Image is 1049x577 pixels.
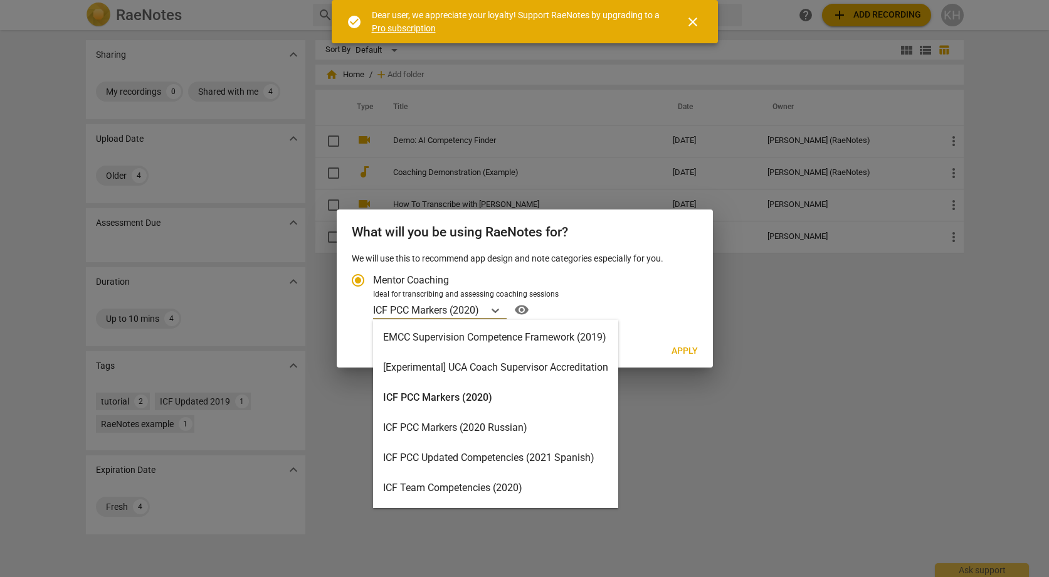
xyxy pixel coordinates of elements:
[662,340,708,363] button: Apply
[512,300,532,320] button: Help
[373,443,618,473] div: ICF PCC Updated Competencies (2021 Spanish)
[352,225,698,240] h2: What will you be using RaeNotes for?
[373,503,618,533] div: ICF Updated Competencies (2019 Japanese)
[372,23,436,33] a: Pro subscription
[373,273,449,287] span: Mentor Coaching
[373,322,618,352] div: EMCC Supervision Competence Framework (2019)
[373,413,618,443] div: ICF PCC Markers (2020 Russian)
[685,14,700,29] span: close
[372,9,663,34] div: Dear user, we appreciate your loyalty! Support RaeNotes by upgrading to a
[373,352,618,383] div: [Experimental] UCA Coach Supervisor Accreditation
[507,300,532,320] a: Help
[352,252,698,265] p: We will use this to recommend app design and note categories especially for you.
[347,14,362,29] span: check_circle
[678,7,708,37] button: Close
[373,383,618,413] div: ICF PCC Markers (2020)
[512,302,532,317] span: visibility
[352,265,698,320] div: Account type
[672,345,698,357] span: Apply
[373,303,479,317] p: ICF PCC Markers (2020)
[373,473,618,503] div: ICF Team Competencies (2020)
[373,289,694,300] div: Ideal for transcribing and assessing coaching sessions
[480,304,483,316] input: Ideal for transcribing and assessing coaching sessionsICF PCC Markers (2020)Help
